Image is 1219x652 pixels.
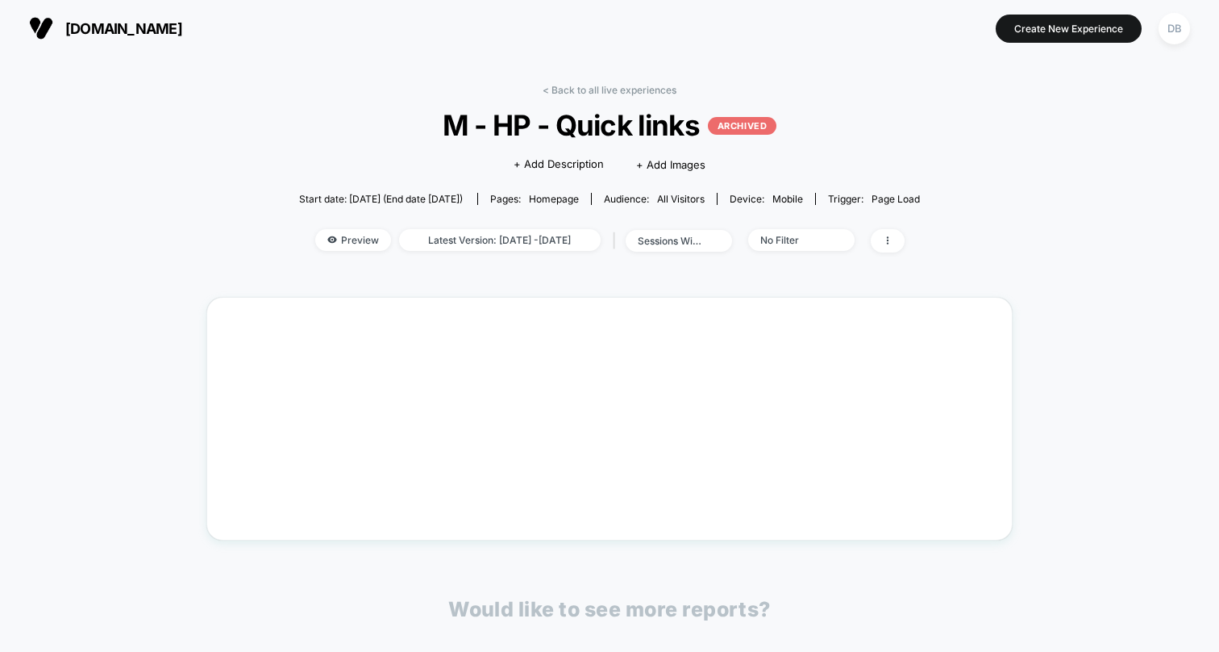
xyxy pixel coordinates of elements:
img: Visually logo [29,16,53,40]
div: Pages: [490,193,579,205]
span: M - HP - Quick links [331,108,889,142]
button: DB [1154,12,1195,45]
p: ARCHIVED [708,117,776,135]
span: + Add Images [636,158,705,171]
div: sessions with impression [638,235,702,247]
span: | [609,229,626,253]
span: [DOMAIN_NAME] [65,20,182,37]
span: + Add Description [514,157,604,173]
p: Would like to see more reports? [448,597,771,621]
span: Preview [315,229,391,251]
button: [DOMAIN_NAME] [24,15,187,41]
div: Audience: [604,193,705,205]
div: No Filter [760,234,825,246]
span: All Visitors [657,193,705,205]
span: homepage [529,193,579,205]
span: Page Load [872,193,920,205]
div: DB [1159,13,1190,44]
span: Device: [717,193,815,205]
span: Latest Version: [DATE] - [DATE] [399,229,601,251]
span: Start date: [DATE] (End date [DATE]) [299,193,463,205]
div: Trigger: [828,193,920,205]
a: < Back to all live experiences [543,84,676,96]
span: mobile [772,193,803,205]
button: Create New Experience [996,15,1142,43]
